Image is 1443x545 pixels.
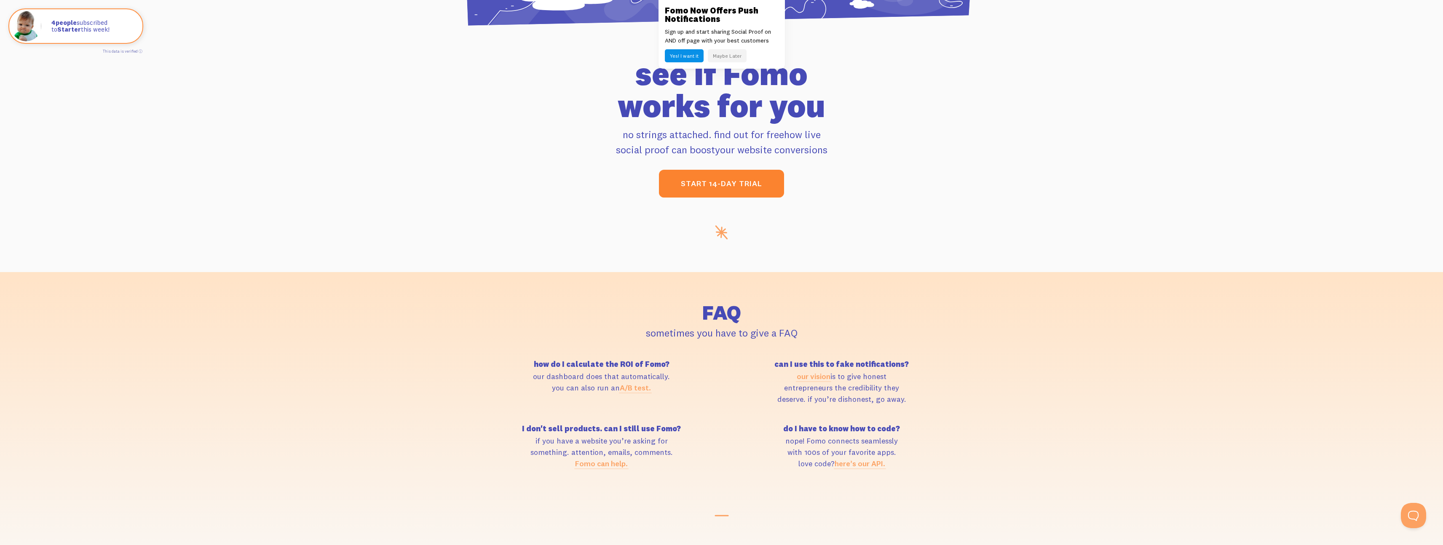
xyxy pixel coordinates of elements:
[487,425,717,433] h5: I don't sell products. can I still use Fomo?
[51,19,56,27] span: 4
[620,383,651,393] a: A/B test.
[487,127,957,157] p: no strings attached. find out for free how live social proof can boost your website conversions
[487,371,717,393] p: our dashboard does that automatically. you can also run an
[727,371,957,405] p: is to give honest entrepreneurs the credibility they deserve. if you’re dishonest, go away.
[835,459,885,468] a: here’s our API.
[57,25,81,33] strong: Starter
[487,58,957,122] h1: see if Fomo works for you
[797,371,830,381] a: our vision
[11,11,41,41] img: Fomo
[51,19,134,33] p: subscribed to this week!
[487,435,717,469] p: if you have a website you’re asking for something. attention, emails, comments.
[665,27,779,45] p: Sign up and start sharing Social Proof on AND off page with your best customers
[727,435,957,469] p: nope! Fomo connects seamlessly with 100s of your favorite apps. love code?
[659,170,784,198] a: start 14-day trial
[727,425,957,433] h5: do I have to know how to code?
[665,6,779,23] h3: Fomo Now Offers Push Notifications
[575,459,628,468] a: Fomo can help.
[1401,503,1426,528] iframe: Help Scout Beacon - Open
[487,302,957,323] h2: FAQ
[487,325,957,340] p: sometimes you have to give a FAQ
[708,49,747,62] button: Maybe Later
[103,49,142,53] a: This data is verified ⓘ
[727,361,957,368] h5: can I use this to fake notifications?
[51,19,77,27] strong: people
[665,49,704,62] button: Yes! I want it
[487,361,717,368] h5: how do I calculate the ROI of Fomo?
